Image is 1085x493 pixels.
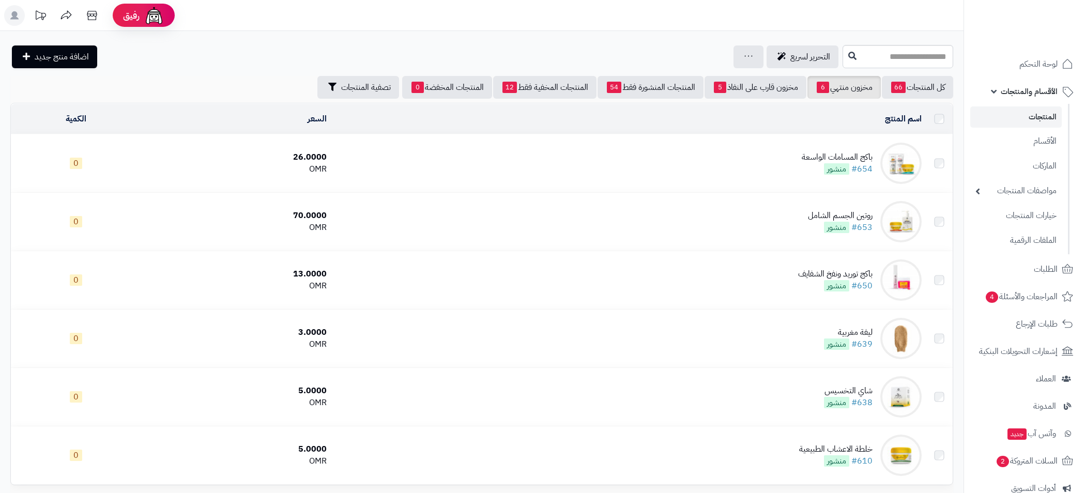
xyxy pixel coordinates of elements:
[970,339,1079,364] a: إشعارات التحويلات البنكية
[824,397,849,408] span: منشور
[799,443,873,455] div: خلطة الاعشاب الطبيعية
[146,443,327,455] div: 5.0000
[985,289,1058,304] span: المراجعات والأسئلة
[767,45,838,68] a: التحرير لسريع
[851,338,873,350] a: #639
[1015,23,1075,45] img: logo-2.png
[970,421,1079,446] a: وآتس آبجديد
[1036,372,1056,386] span: العملاء
[598,76,704,99] a: المنتجات المنشورة فقط54
[979,344,1058,359] span: إشعارات التحويلات البنكية
[824,222,849,233] span: منشور
[714,82,726,93] span: 5
[123,9,140,22] span: رفيق
[824,385,873,397] div: شاي التخسيس
[502,82,517,93] span: 12
[705,76,806,99] a: مخزون قارب على النفاذ5
[880,435,922,476] img: خلطة الاعشاب الطبيعية
[66,113,86,125] a: الكمية
[144,5,164,26] img: ai-face.png
[970,312,1079,336] a: طلبات الإرجاع
[970,284,1079,309] a: المراجعات والأسئلة4
[880,259,922,301] img: باكج توريد ونفخ الشفايف
[880,318,922,359] img: ليفة مغربية
[970,229,1062,252] a: الملفات الرقمية
[607,82,621,93] span: 54
[970,394,1079,419] a: المدونة
[970,180,1062,202] a: مواصفات المنتجات
[146,385,327,397] div: 5.0000
[341,81,391,94] span: تصفية المنتجات
[851,280,873,292] a: #650
[146,397,327,409] div: OMR
[996,454,1058,468] span: السلات المتروكة
[824,280,849,291] span: منشور
[1006,426,1056,441] span: وآتس آب
[817,82,829,93] span: 6
[146,222,327,234] div: OMR
[146,327,327,338] div: 3.0000
[880,143,922,184] img: باكج المسامات الواسعة
[851,455,873,467] a: #610
[808,210,873,222] div: روتين الجسم الشامل
[882,76,953,99] a: كل المنتجات66
[70,333,82,344] span: 0
[798,268,873,280] div: باكج توريد ونفخ الشفايف
[1007,428,1027,440] span: جديد
[317,76,399,99] button: تصفية المنتجات
[146,210,327,222] div: 70.0000
[146,455,327,467] div: OMR
[970,449,1079,473] a: السلات المتروكة2
[790,51,830,63] span: التحرير لسريع
[70,391,82,403] span: 0
[146,338,327,350] div: OMR
[880,376,922,418] img: شاي التخسيس
[824,327,873,338] div: ليفة مغربية
[891,82,906,93] span: 66
[851,221,873,234] a: #653
[970,257,1079,282] a: الطلبات
[970,366,1079,391] a: العملاء
[146,280,327,292] div: OMR
[1019,57,1058,71] span: لوحة التحكم
[1016,317,1058,331] span: طلبات الإرجاع
[70,450,82,461] span: 0
[70,274,82,286] span: 0
[402,76,492,99] a: المنتجات المخفضة0
[824,338,849,350] span: منشور
[1034,262,1058,276] span: الطلبات
[12,45,97,68] a: اضافة منتج جديد
[970,205,1062,227] a: خيارات المنتجات
[824,455,849,467] span: منشور
[824,163,849,175] span: منشور
[493,76,597,99] a: المنتجات المخفية فقط12
[802,151,873,163] div: باكج المسامات الواسعة
[1033,399,1056,413] span: المدونة
[880,201,922,242] img: روتين الجسم الشامل
[70,216,82,227] span: 0
[70,158,82,169] span: 0
[851,396,873,409] a: #638
[1001,84,1058,99] span: الأقسام والمنتجات
[986,291,999,303] span: 4
[970,155,1062,177] a: الماركات
[146,163,327,175] div: OMR
[970,106,1062,128] a: المنتجات
[970,130,1062,152] a: الأقسام
[146,151,327,163] div: 26.0000
[885,113,922,125] a: اسم المنتج
[970,52,1079,76] a: لوحة التحكم
[146,268,327,280] div: 13.0000
[851,163,873,175] a: #654
[807,76,881,99] a: مخزون منتهي6
[308,113,327,125] a: السعر
[27,5,53,28] a: تحديثات المنصة
[411,82,424,93] span: 0
[35,51,89,63] span: اضافة منتج جديد
[997,455,1010,467] span: 2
